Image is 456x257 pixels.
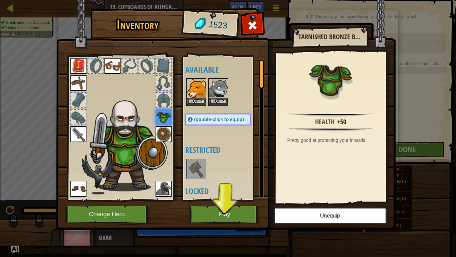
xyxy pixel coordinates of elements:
[70,58,86,74] img: portrait.png
[209,98,228,105] button: Equip
[104,58,121,74] img: portrait.png
[298,33,361,40] h2: Tarnished Bronze Breastplate
[194,117,244,122] span: (double-click to equip)
[209,79,228,98] img: portrait.png
[289,127,372,132] img: hr.png
[70,126,86,142] img: portrait.png
[190,205,259,224] button: Play
[87,94,169,191] img: male.png
[287,137,377,144] div: Pretty good at protecting your innards.
[185,187,264,195] h4: Locked
[185,146,264,154] h4: Restricted
[156,181,172,197] img: portrait.png
[208,18,228,32] span: 1523
[315,117,334,127] div: Health
[337,117,346,127] div: +50
[289,113,372,117] img: hr.png
[70,75,86,91] img: portrait.png
[187,98,206,105] button: Equip
[274,207,387,224] button: Unequip
[70,181,86,197] img: portrait.png
[82,154,115,194] img: raven-paper-doll.png
[187,160,206,178] img: portrait.png
[95,18,180,32] h1: Inventory
[309,58,352,101] img: portrait.png
[187,79,206,98] img: portrait.png
[156,109,172,125] img: portrait.png
[185,65,264,74] h4: Available
[65,205,150,224] button: Change Hero
[156,126,172,142] img: portrait.png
